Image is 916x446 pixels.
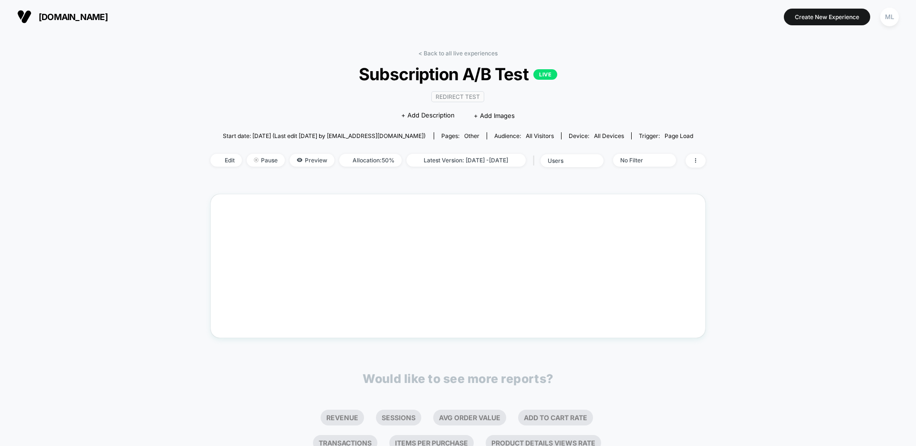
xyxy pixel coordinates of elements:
li: Add To Cart Rate [518,410,593,425]
span: Latest Version: [DATE] - [DATE] [406,154,526,167]
li: Sessions [376,410,421,425]
div: Trigger: [639,132,693,139]
span: Start date: [DATE] (Last edit [DATE] by [EMAIL_ADDRESS][DOMAIN_NAME]) [223,132,426,139]
img: end [254,158,259,162]
div: ML [880,8,899,26]
div: No Filter [620,157,658,164]
li: Avg Order Value [433,410,506,425]
div: Audience: [494,132,554,139]
img: Visually logo [17,10,31,24]
div: users [548,157,586,164]
span: | [531,154,541,168]
span: Allocation: 50% [339,154,402,167]
p: Would like to see more reports? [363,372,553,386]
span: Pause [247,154,285,167]
span: Page Load [665,132,693,139]
span: Redirect Test [431,91,484,102]
span: Subscription A/B Test [235,64,681,84]
span: Device: [561,132,631,139]
span: all devices [594,132,624,139]
a: < Back to all live experiences [418,50,498,57]
span: [DOMAIN_NAME] [39,12,108,22]
span: Preview [290,154,334,167]
button: ML [877,7,902,27]
p: LIVE [533,69,557,80]
span: All Visitors [526,132,554,139]
div: Pages: [441,132,479,139]
span: Edit [210,154,242,167]
span: + Add Images [474,112,515,119]
li: Revenue [321,410,364,425]
button: Create New Experience [784,9,870,25]
button: [DOMAIN_NAME] [14,9,111,24]
span: other [464,132,479,139]
span: + Add Description [401,111,455,120]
